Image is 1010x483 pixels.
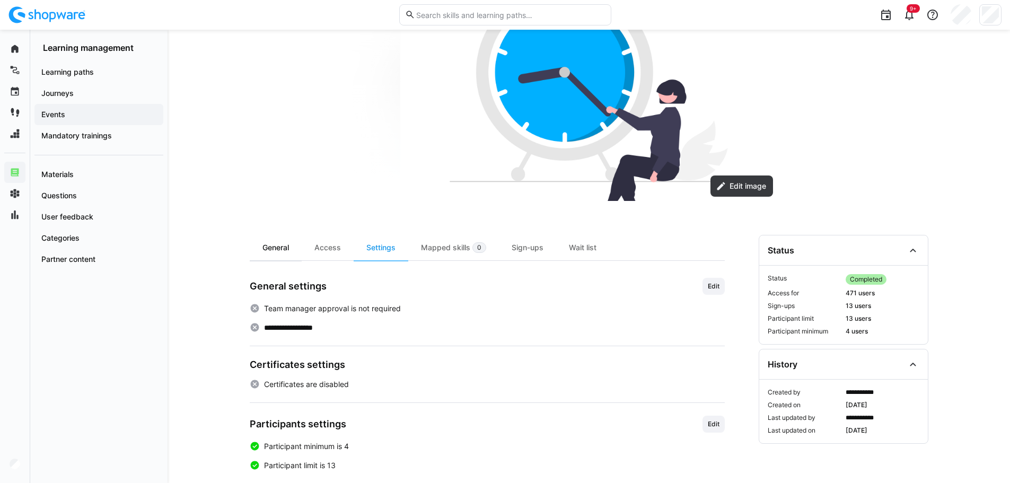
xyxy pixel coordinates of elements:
[768,302,841,310] span: Sign-ups
[768,327,841,336] span: Participant minimum
[499,235,556,260] div: Sign-ups
[768,401,841,409] span: Created on
[250,418,346,430] h3: Participants settings
[768,245,794,256] div: Status
[768,414,841,422] span: Last updated by
[846,426,919,435] span: [DATE]
[728,181,768,191] span: Edit image
[846,401,919,409] span: [DATE]
[768,359,797,370] div: History
[768,289,841,297] span: Access for
[250,280,327,292] h3: General settings
[264,460,336,471] p: Participant limit is 13
[702,416,725,433] button: Edit
[702,278,725,295] button: Edit
[250,359,345,371] h3: Certificates settings
[264,379,349,390] span: Certificates are disabled
[910,5,917,12] span: 9+
[768,314,841,323] span: Participant limit
[846,302,919,310] span: 13 users
[846,289,919,297] span: 471 users
[707,420,721,428] span: Edit
[415,10,605,20] input: Search skills and learning paths…
[264,303,401,314] p: Team manager approval is not required
[846,314,919,323] span: 13 users
[408,235,499,260] div: Mapped skills
[354,235,408,260] div: Settings
[302,235,354,260] div: Access
[556,235,609,260] div: Wait list
[768,388,841,397] span: Created by
[846,327,919,336] span: 4 users
[850,275,882,284] span: Completed
[477,243,481,252] span: 0
[250,235,302,260] div: General
[264,441,349,452] p: Participant minimum is 4
[710,175,773,197] button: Edit image
[768,274,841,285] span: Status
[707,282,721,291] span: Edit
[768,426,841,435] span: Last updated on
